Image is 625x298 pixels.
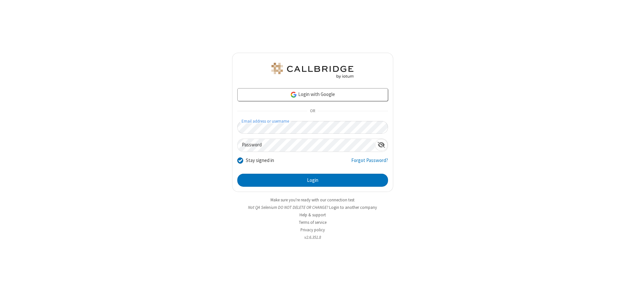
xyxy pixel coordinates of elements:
label: Stay signed in [246,157,274,164]
button: Login [237,174,388,187]
span: OR [307,107,318,116]
img: google-icon.png [290,91,297,98]
a: Privacy policy [300,227,325,233]
div: Show password [375,139,388,151]
a: Forgot Password? [351,157,388,169]
li: v2.6.351.8 [232,234,393,240]
a: Login with Google [237,88,388,101]
a: Terms of service [299,220,326,225]
input: Password [238,139,375,152]
a: Make sure you're ready with our connection test [271,197,354,203]
button: Login to another company [329,204,377,210]
a: Help & support [299,212,326,218]
input: Email address or username [237,121,388,134]
img: QA Selenium DO NOT DELETE OR CHANGE [270,63,355,78]
li: Not QA Selenium DO NOT DELETE OR CHANGE? [232,204,393,210]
